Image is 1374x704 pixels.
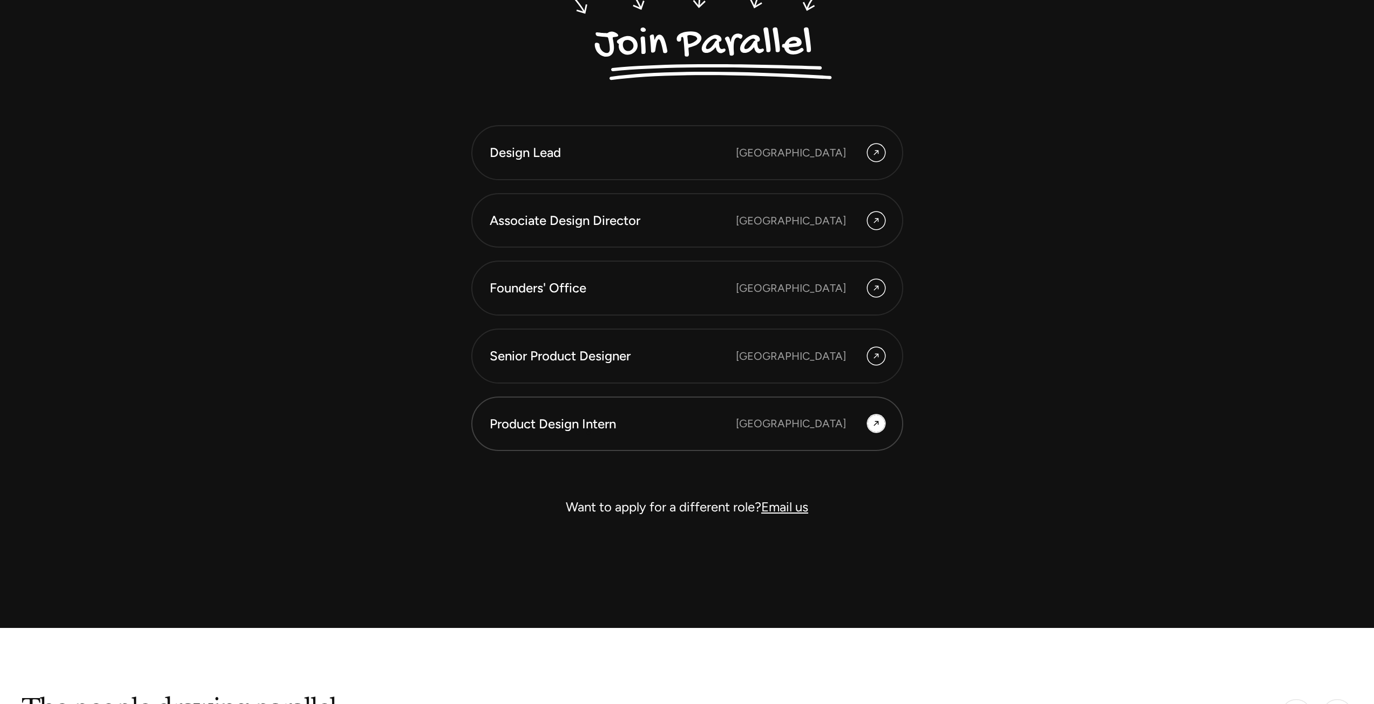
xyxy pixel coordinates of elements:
a: Email us [761,499,808,515]
div: Want to apply for a different role? [471,494,903,520]
div: [GEOGRAPHIC_DATA] [736,280,846,296]
div: Associate Design Director [490,211,736,230]
div: Founders' Office [490,279,736,297]
div: [GEOGRAPHIC_DATA] [736,213,846,229]
a: Senior Product Designer [GEOGRAPHIC_DATA] [471,329,903,384]
div: Senior Product Designer [490,347,736,365]
div: [GEOGRAPHIC_DATA] [736,415,846,432]
a: Founders' Office [GEOGRAPHIC_DATA] [471,261,903,316]
a: Product Design Intern [GEOGRAPHIC_DATA] [471,397,903,452]
a: Design Lead [GEOGRAPHIC_DATA] [471,125,903,180]
div: Design Lead [490,143,736,162]
div: [GEOGRAPHIC_DATA] [736,145,846,161]
div: Product Design Intern [490,415,736,433]
div: [GEOGRAPHIC_DATA] [736,348,846,364]
a: Associate Design Director [GEOGRAPHIC_DATA] [471,193,903,248]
